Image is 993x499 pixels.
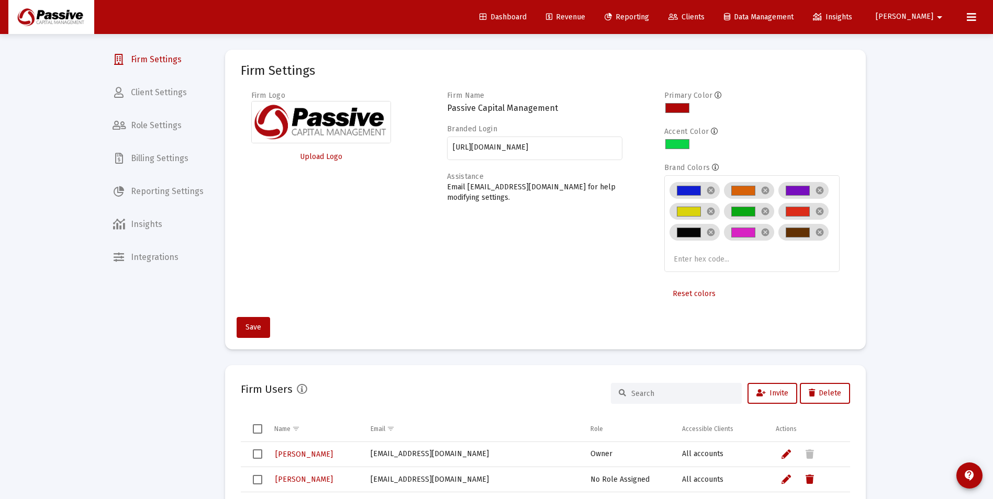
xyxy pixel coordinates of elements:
[716,7,802,28] a: Data Management
[664,91,713,100] label: Primary Color
[251,101,392,143] img: Firm logo
[747,383,797,404] button: Invite
[253,424,262,434] div: Select all
[590,449,612,458] span: Owner
[876,13,933,21] span: [PERSON_NAME]
[251,91,286,100] label: Firm Logo
[251,146,392,167] button: Upload Logo
[706,228,716,237] mat-icon: cancel
[267,416,364,441] td: Column Name
[546,13,585,21] span: Revenue
[274,472,334,487] a: [PERSON_NAME]
[805,7,861,28] a: Insights
[274,425,291,433] div: Name
[761,228,770,237] mat-icon: cancel
[253,475,262,484] div: Select row
[241,65,315,76] mat-card-title: Firm Settings
[447,172,484,181] label: Assistance
[761,207,770,216] mat-icon: cancel
[668,13,705,21] span: Clients
[241,381,293,398] h2: Firm Users
[706,207,716,216] mat-icon: cancel
[863,6,958,27] button: [PERSON_NAME]
[104,245,212,270] a: Integrations
[664,163,710,172] label: Brand Colors
[800,383,850,404] button: Delete
[447,101,622,116] h3: Passive Capital Management
[387,425,395,433] span: Show filter options for column 'Email'
[756,389,788,398] span: Invite
[590,475,650,484] span: No Role Assigned
[670,180,834,266] mat-chip-list: Brand colors
[815,186,824,195] mat-icon: cancel
[246,323,261,332] span: Save
[447,182,622,203] p: Email [EMAIL_ADDRESS][DOMAIN_NAME] for help modifying settings.
[664,127,709,136] label: Accent Color
[963,469,976,482] mat-icon: contact_support
[104,179,212,204] a: Reporting Settings
[371,425,385,433] div: Email
[674,255,752,264] input: Enter hex code...
[104,146,212,171] a: Billing Settings
[275,475,333,484] span: [PERSON_NAME]
[596,7,657,28] a: Reporting
[664,283,724,304] button: Reset colors
[660,7,713,28] a: Clients
[447,91,485,100] label: Firm Name
[237,317,270,338] button: Save
[16,7,86,28] img: Dashboard
[815,228,824,237] mat-icon: cancel
[363,442,583,467] td: [EMAIL_ADDRESS][DOMAIN_NAME]
[104,113,212,138] a: Role Settings
[253,449,262,459] div: Select row
[363,467,583,492] td: [EMAIL_ADDRESS][DOMAIN_NAME]
[447,124,497,133] label: Branded Login
[761,186,770,195] mat-icon: cancel
[274,447,334,462] a: [PERSON_NAME]
[538,7,594,28] a: Revenue
[275,450,333,459] span: [PERSON_NAME]
[300,152,342,161] span: Upload Logo
[933,7,946,28] mat-icon: arrow_drop_down
[813,13,852,21] span: Insights
[682,449,723,458] span: All accounts
[104,212,212,237] a: Insights
[471,7,535,28] a: Dashboard
[815,207,824,216] mat-icon: cancel
[292,425,300,433] span: Show filter options for column 'Name'
[104,80,212,105] a: Client Settings
[706,186,716,195] mat-icon: cancel
[682,425,733,433] div: Accessible Clients
[605,13,649,21] span: Reporting
[675,416,768,441] td: Column Accessible Clients
[682,475,723,484] span: All accounts
[363,416,583,441] td: Column Email
[104,47,212,72] a: Firm Settings
[479,13,527,21] span: Dashboard
[590,425,603,433] div: Role
[776,425,797,433] div: Actions
[724,13,794,21] span: Data Management
[809,389,841,398] span: Delete
[768,416,850,441] td: Column Actions
[673,289,716,298] span: Reset colors
[631,389,734,398] input: Search
[583,416,675,441] td: Column Role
